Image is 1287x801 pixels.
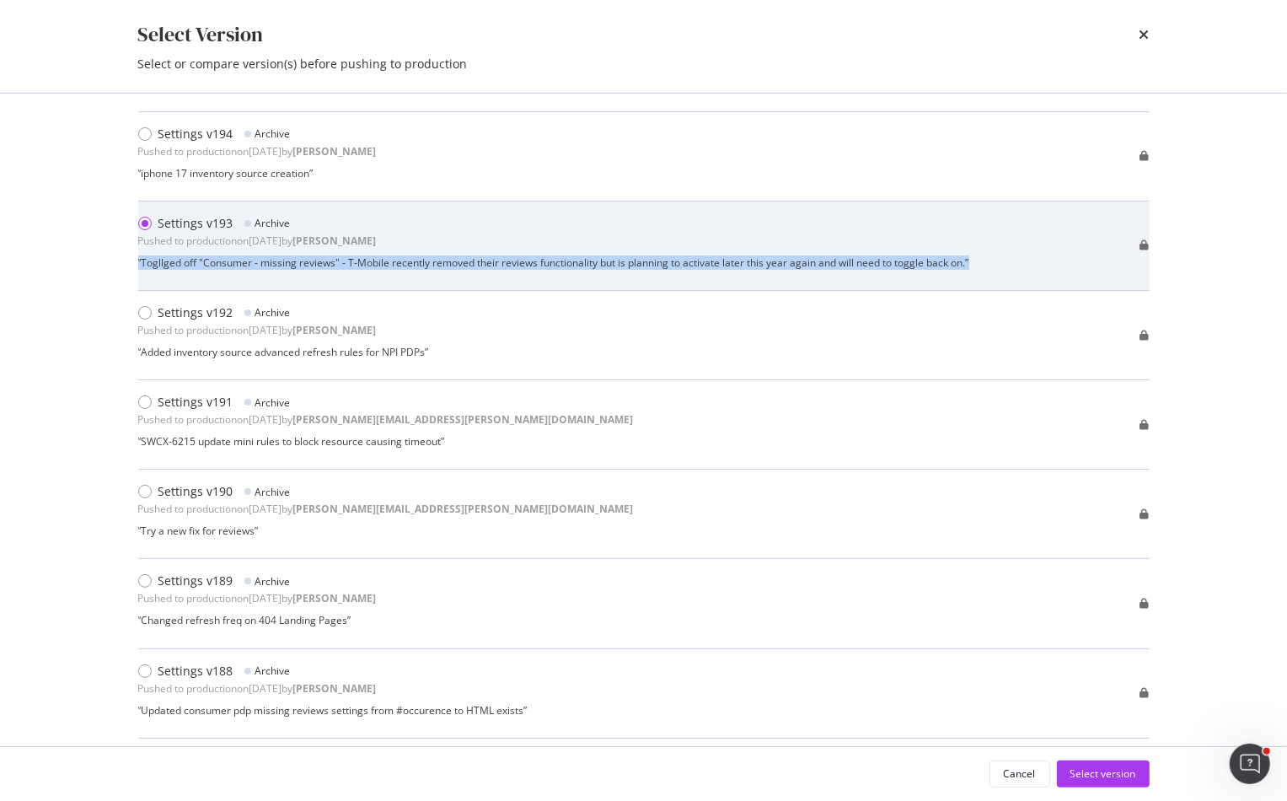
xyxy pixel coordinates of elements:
[255,216,291,230] div: Archive
[158,304,233,321] div: Settings v192
[1070,766,1136,781] div: Select version
[255,485,291,499] div: Archive
[158,573,233,589] div: Settings v189
[255,395,291,410] div: Archive
[1230,744,1270,784] iframe: Intercom live chat
[138,234,377,248] div: Pushed to production on [DATE] by
[158,483,233,500] div: Settings v190
[138,524,634,538] div: “ Try a new fix for reviews ”
[138,144,377,159] div: Pushed to production on [DATE] by
[293,502,634,516] b: [PERSON_NAME][EMAIL_ADDRESS][PERSON_NAME][DOMAIN_NAME]
[138,345,429,359] div: “ Added inventory source advanced refresh rules for NPI PDPs ”
[158,394,233,411] div: Settings v191
[138,20,264,49] div: Select Version
[293,144,377,159] b: [PERSON_NAME]
[255,126,291,141] div: Archive
[138,591,377,605] div: Pushed to production on [DATE] by
[293,234,377,248] b: [PERSON_NAME]
[138,502,634,516] div: Pushed to production on [DATE] by
[138,412,634,427] div: Pushed to production on [DATE] by
[293,591,377,605] b: [PERSON_NAME]
[138,166,377,180] div: “ iphone 17 inventory source creation ”
[255,305,291,320] div: Archive
[158,215,233,232] div: Settings v193
[138,703,528,718] div: “ Updated consumer pdp missing reviews settings from #occurence to HTML exists ”
[138,681,377,696] div: Pushed to production on [DATE] by
[158,126,233,142] div: Settings v194
[1140,20,1150,49] div: times
[138,434,634,449] div: “ SWCX-6215 update mini rules to block resource causing timeout ”
[989,761,1050,788] button: Cancel
[1004,766,1036,781] div: Cancel
[255,664,291,678] div: Archive
[293,412,634,427] b: [PERSON_NAME][EMAIL_ADDRESS][PERSON_NAME][DOMAIN_NAME]
[138,56,1150,73] div: Select or compare version(s) before pushing to production
[138,255,969,270] div: “ Togllged off "Consumer - missing reviews" - T-Mobile recently removed their reviews functionali...
[293,323,377,337] b: [PERSON_NAME]
[1057,761,1150,788] button: Select version
[138,323,377,337] div: Pushed to production on [DATE] by
[255,574,291,589] div: Archive
[158,663,233,680] div: Settings v188
[138,613,377,627] div: “ Changed refresh freq on 404 Landing Pages ”
[293,681,377,696] b: [PERSON_NAME]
